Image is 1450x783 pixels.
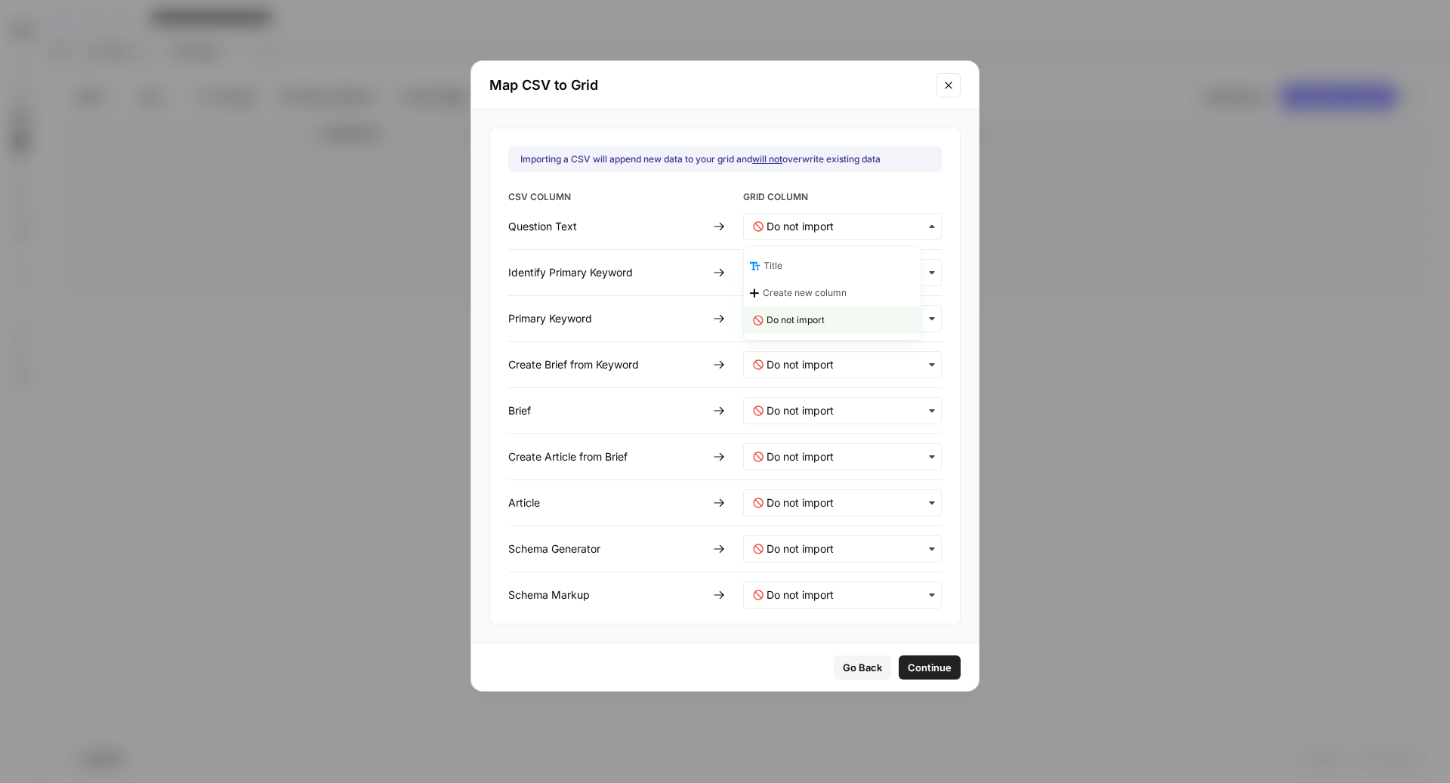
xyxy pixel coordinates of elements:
[508,265,707,280] div: Identify Primary Keyword
[767,587,932,603] input: Do not import
[508,449,707,464] div: Create Article from Brief
[767,357,932,372] input: Do not import
[752,153,782,165] u: will not
[767,449,932,464] input: Do not import
[767,495,932,510] input: Do not import
[508,219,707,234] div: Question Text
[843,660,882,675] span: Go Back
[743,190,942,207] span: GRID COLUMN
[763,286,847,300] span: Create new column
[508,311,707,326] div: Primary Keyword
[508,403,707,418] div: Brief
[508,357,707,372] div: Create Brief from Keyword
[520,153,881,166] div: Importing a CSV will append new data to your grid and overwrite existing data
[508,190,707,207] span: CSV COLUMN
[489,75,927,96] h2: Map CSV to Grid
[908,660,952,675] span: Continue
[764,259,782,273] span: Title
[508,587,707,603] div: Schema Markup
[767,219,932,234] input: Do not import
[899,655,961,680] button: Continue
[767,541,932,556] input: Do not import
[767,403,932,418] input: Do not import
[767,313,825,327] span: Do not import
[834,655,891,680] button: Go Back
[508,541,707,556] div: Schema Generator
[508,495,707,510] div: Article
[936,73,961,97] button: Close modal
